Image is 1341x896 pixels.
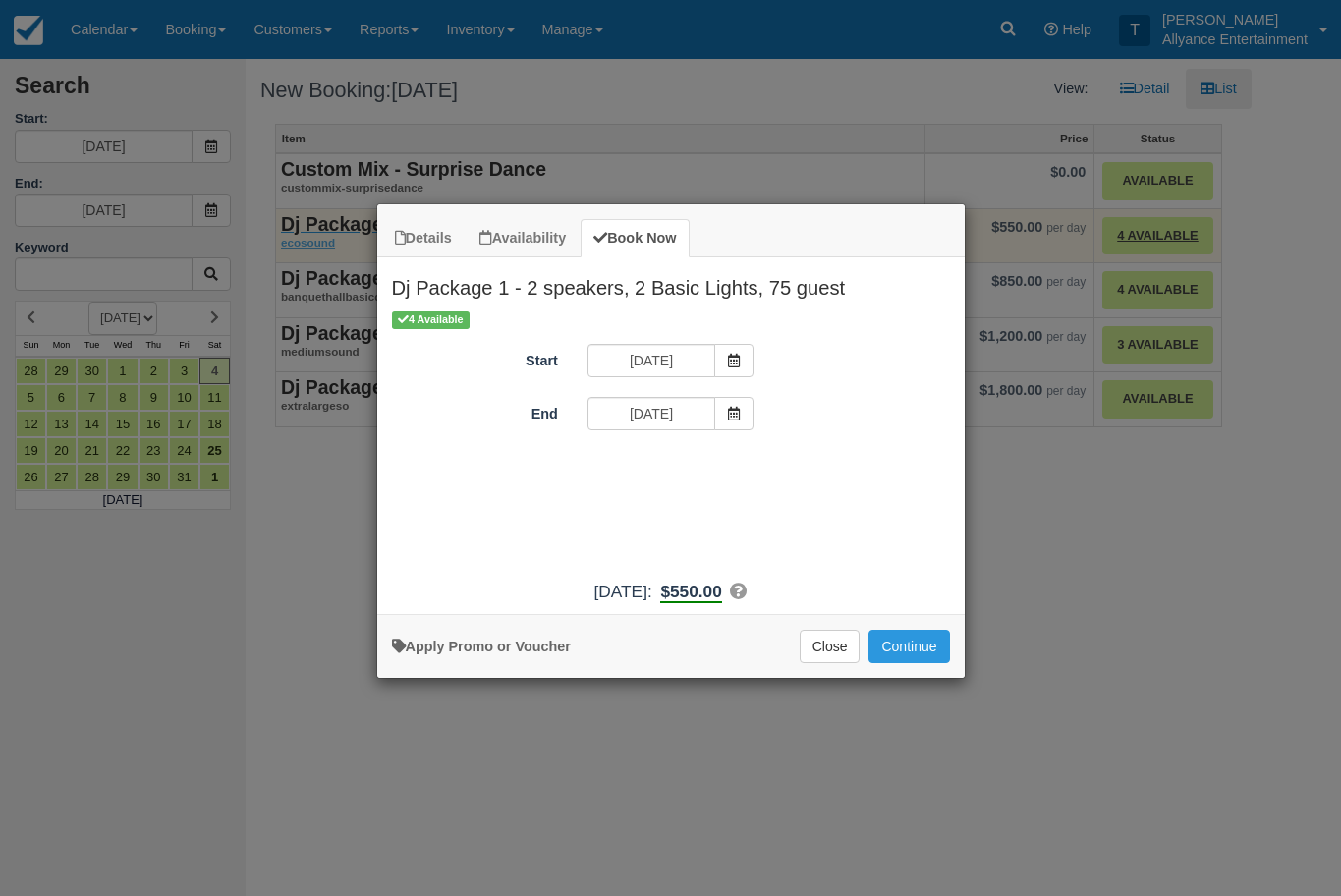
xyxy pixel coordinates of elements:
button: Close [800,630,861,663]
label: End [377,397,573,424]
span: [DATE] [594,582,647,601]
button: Add to Booking [868,630,949,663]
span: 4 Available [392,311,470,328]
div: Item Modal [377,257,965,604]
a: Apply Voucher [392,639,571,654]
label: Start [377,344,573,371]
b: $550.00 [660,582,721,603]
a: Details [382,219,465,257]
a: Availability [467,219,579,257]
h2: Dj Package 1 - 2 speakers, 2 Basic Lights, 75 guest [377,257,965,308]
div: : [377,580,965,604]
a: Book Now [581,219,689,257]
